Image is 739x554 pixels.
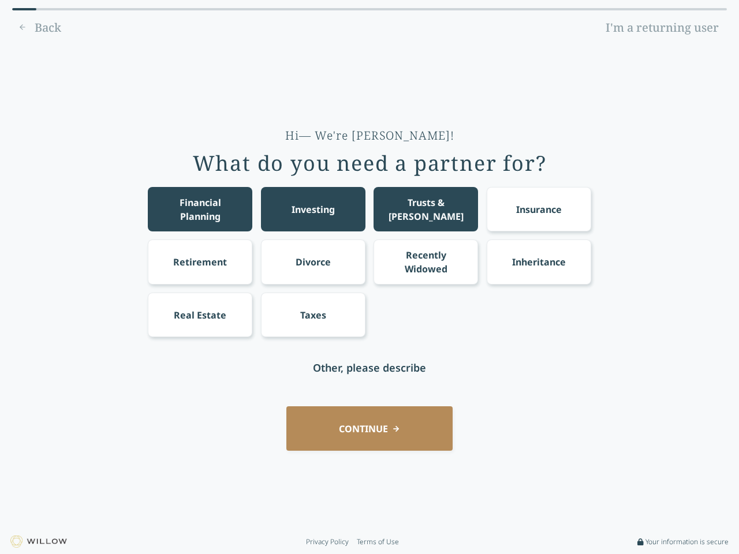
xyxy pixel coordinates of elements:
[306,537,349,546] a: Privacy Policy
[357,537,399,546] a: Terms of Use
[193,152,547,175] div: What do you need a partner for?
[296,255,331,269] div: Divorce
[286,406,453,451] button: CONTINUE
[285,128,454,144] div: Hi— We're [PERSON_NAME]!
[385,196,468,223] div: Trusts & [PERSON_NAME]
[173,255,227,269] div: Retirement
[300,308,326,322] div: Taxes
[385,248,468,276] div: Recently Widowed
[159,196,242,223] div: Financial Planning
[516,203,562,216] div: Insurance
[512,255,566,269] div: Inheritance
[12,8,36,10] div: 0% complete
[598,18,727,37] a: I'm a returning user
[174,308,226,322] div: Real Estate
[292,203,335,216] div: Investing
[10,536,67,548] img: Willow logo
[645,537,729,546] span: Your information is secure
[313,360,426,376] div: Other, please describe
